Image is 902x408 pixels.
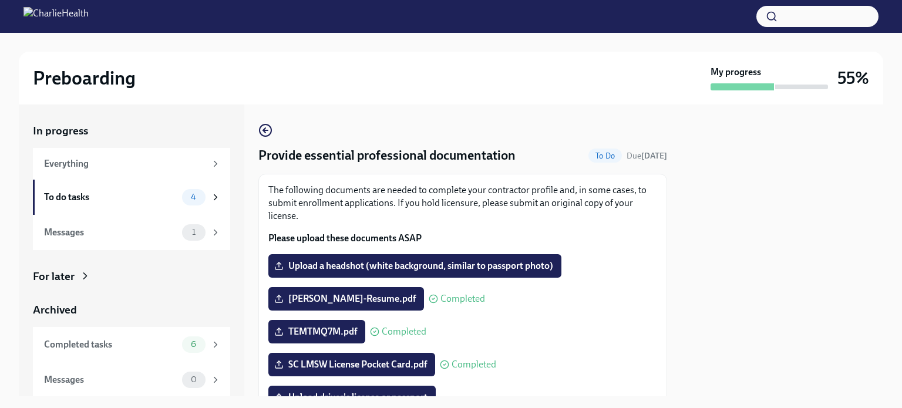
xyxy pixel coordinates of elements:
[277,392,428,403] span: Upload driver's license or passport
[44,373,177,386] div: Messages
[277,260,553,272] span: Upload a headshot (white background, similar to passport photo)
[268,254,561,278] label: Upload a headshot (white background, similar to passport photo)
[33,269,230,284] a: For later
[33,180,230,215] a: To do tasks4
[33,215,230,250] a: Messages1
[44,226,177,239] div: Messages
[268,232,422,244] strong: Please upload these documents ASAP
[33,148,230,180] a: Everything
[258,147,516,164] h4: Provide essential professional documentation
[185,228,203,237] span: 1
[184,193,203,201] span: 4
[268,353,435,376] label: SC LMSW License Pocket Card.pdf
[268,287,424,311] label: [PERSON_NAME]-Resume.pdf
[627,151,667,161] span: Due
[268,184,657,222] p: The following documents are needed to complete your contractor profile and, in some cases, to sub...
[44,157,206,170] div: Everything
[184,340,203,349] span: 6
[23,7,89,26] img: CharlieHealth
[44,338,177,351] div: Completed tasks
[33,362,230,397] a: Messages0
[277,293,416,305] span: [PERSON_NAME]-Resume.pdf
[588,151,622,160] span: To Do
[711,66,761,79] strong: My progress
[627,150,667,161] span: October 6th, 2025 09:00
[33,302,230,318] a: Archived
[277,359,427,370] span: SC LMSW License Pocket Card.pdf
[33,269,75,284] div: For later
[641,151,667,161] strong: [DATE]
[268,320,365,343] label: TEMTMQ7M.pdf
[33,327,230,362] a: Completed tasks6
[33,66,136,90] h2: Preboarding
[184,375,204,384] span: 0
[33,123,230,139] a: In progress
[44,191,177,204] div: To do tasks
[277,326,357,338] span: TEMTMQ7M.pdf
[452,360,496,369] span: Completed
[440,294,485,304] span: Completed
[837,68,869,89] h3: 55%
[382,327,426,336] span: Completed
